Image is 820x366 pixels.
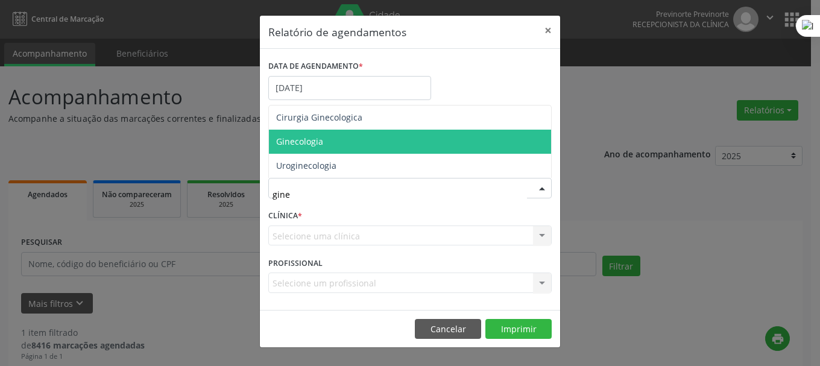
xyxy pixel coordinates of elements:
span: Uroginecologia [276,160,336,171]
input: Selecione uma data ou intervalo [268,76,431,100]
button: Cancelar [415,319,481,339]
span: Cirurgia Ginecologica [276,112,362,123]
span: Ginecologia [276,136,323,147]
button: Imprimir [485,319,552,339]
h5: Relatório de agendamentos [268,24,406,40]
label: CLÍNICA [268,207,302,226]
label: PROFISSIONAL [268,254,323,273]
input: Seleciona uma especialidade [273,182,527,206]
button: Close [536,16,560,45]
label: DATA DE AGENDAMENTO [268,57,363,76]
